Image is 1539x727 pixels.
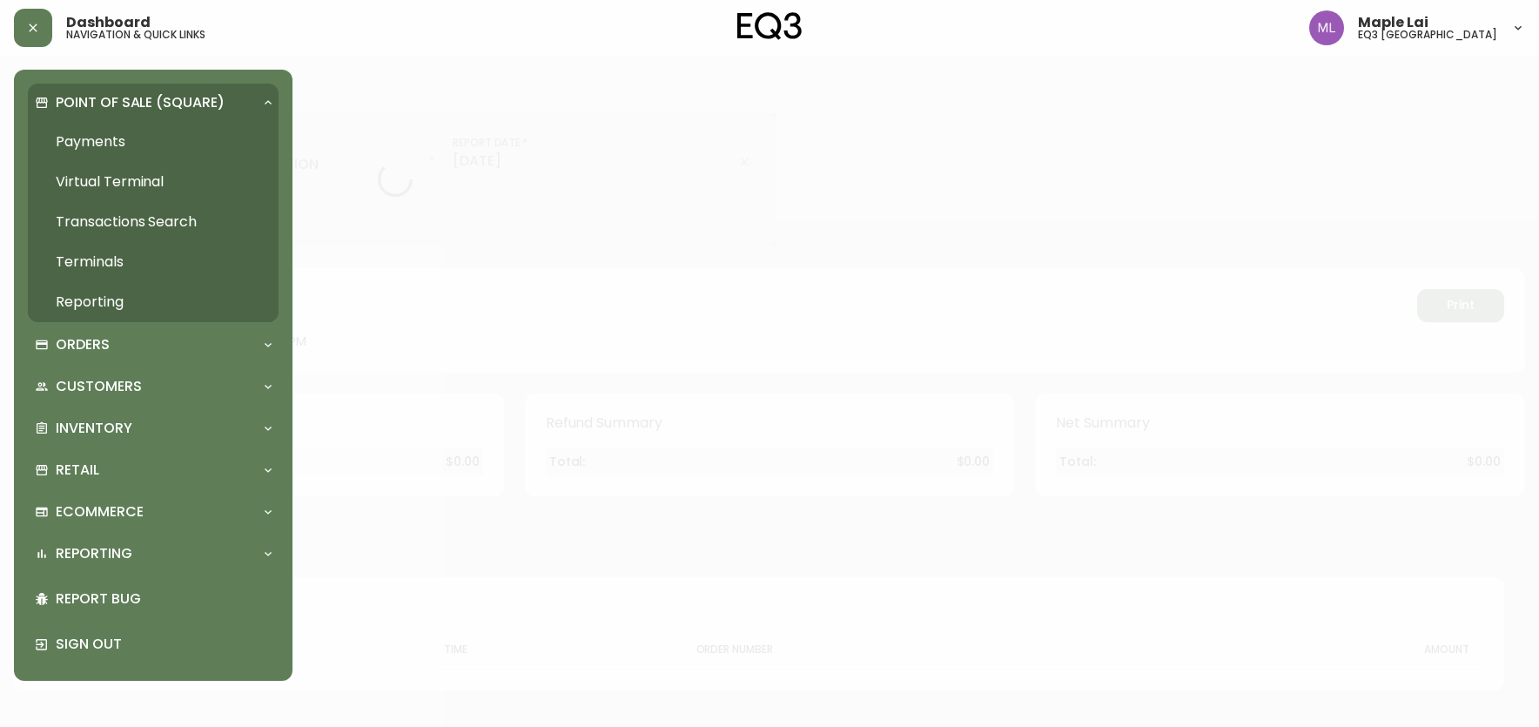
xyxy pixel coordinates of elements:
p: Customers [56,377,142,396]
span: Dashboard [66,16,151,30]
p: Retail [56,461,99,480]
div: Reporting [28,535,279,573]
div: Point of Sale (Square) [28,84,279,122]
div: Retail [28,451,279,489]
a: Virtual Terminal [28,162,279,202]
div: Inventory [28,409,279,448]
p: Point of Sale (Square) [56,93,225,112]
div: Customers [28,367,279,406]
h5: eq3 [GEOGRAPHIC_DATA] [1358,30,1497,40]
a: Payments [28,122,279,162]
p: Ecommerce [56,502,144,522]
p: Sign Out [56,635,272,654]
div: Ecommerce [28,493,279,531]
a: Terminals [28,242,279,282]
span: Maple Lai [1358,16,1428,30]
h5: navigation & quick links [66,30,205,40]
div: Sign Out [28,622,279,667]
img: 61e28cffcf8cc9f4e300d877dd684943 [1309,10,1344,45]
div: Orders [28,326,279,364]
div: Report Bug [28,576,279,622]
p: Orders [56,335,110,354]
a: Transactions Search [28,202,279,242]
p: Reporting [56,544,132,563]
p: Inventory [56,419,132,438]
img: logo [737,12,802,40]
p: Report Bug [56,589,272,609]
a: Reporting [28,282,279,322]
